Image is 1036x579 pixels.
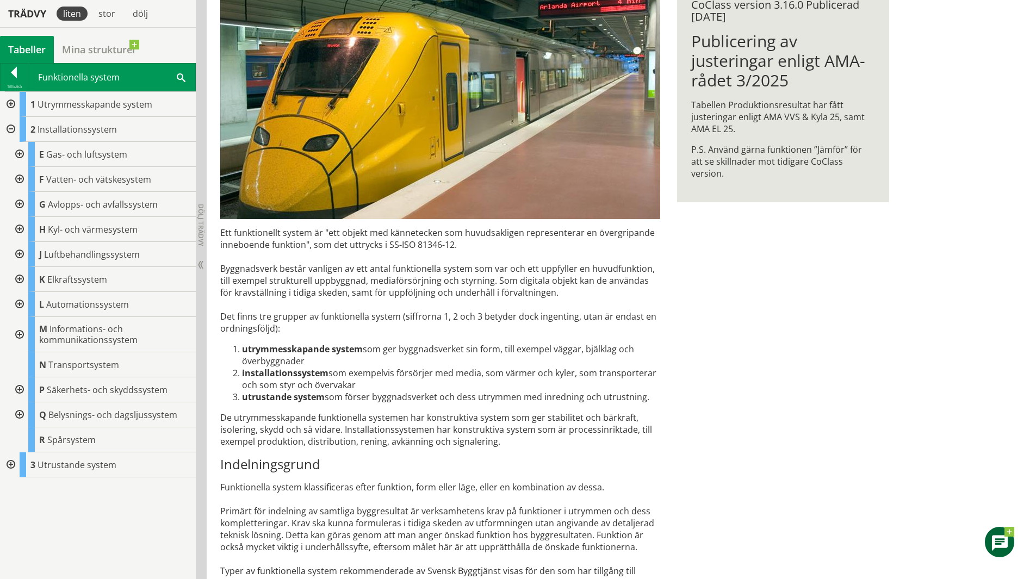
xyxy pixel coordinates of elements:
[38,123,117,135] span: Installationssystem
[39,223,46,235] span: H
[39,409,46,421] span: Q
[9,267,196,292] div: Gå till informationssidan för CoClass Studio
[39,248,42,260] span: J
[220,456,660,472] h3: Indelningsgrund
[48,359,119,371] span: Transportsystem
[46,148,127,160] span: Gas- och luftsystem
[9,242,196,267] div: Gå till informationssidan för CoClass Studio
[39,359,46,371] span: N
[2,8,52,20] div: Trädvy
[242,343,363,355] strong: utrymmesskapande system
[39,198,46,210] span: G
[177,71,185,83] span: Sök i tabellen
[30,459,35,471] span: 3
[691,99,874,135] p: Tabellen Produktionsresultat har fått justeringar enligt AMA VVS & Kyla 25, samt AMA EL 25.
[54,36,145,63] a: Mina strukturer
[48,223,138,235] span: Kyl- och värmesystem
[39,173,44,185] span: F
[38,98,152,110] span: Utrymmesskapande system
[9,292,196,317] div: Gå till informationssidan för CoClass Studio
[9,402,196,427] div: Gå till informationssidan för CoClass Studio
[30,98,35,110] span: 1
[44,248,140,260] span: Luftbehandlingssystem
[39,148,44,160] span: E
[9,217,196,242] div: Gå till informationssidan för CoClass Studio
[242,343,660,367] li: som ger byggnadsverket sin form, till exempel väggar, bjälklag och överbyggnader
[39,323,138,346] span: Informations- och kommunikationssystem
[92,7,122,21] div: stor
[242,391,325,403] strong: utrustande system
[39,384,45,396] span: P
[39,298,44,310] span: L
[9,167,196,192] div: Gå till informationssidan för CoClass Studio
[39,434,45,446] span: R
[47,273,107,285] span: Elkraftssystem
[9,142,196,167] div: Gå till informationssidan för CoClass Studio
[39,273,45,285] span: K
[46,173,151,185] span: Vatten- och vätskesystem
[48,409,177,421] span: Belysnings- och dagsljussystem
[691,32,874,90] h1: Publicering av justeringar enligt AMA-rådet 3/2025
[38,459,116,471] span: Utrustande system
[126,7,154,21] div: dölj
[1,82,28,91] div: Tillbaka
[691,144,874,179] p: P.S. Använd gärna funktionen ”Jämför” för att se skillnader mot tidigare CoClass version.
[39,323,47,335] span: M
[242,367,660,391] li: som exempelvis försörjer med media, som värmer och kyler, som trans­porterar och som styr och öve...
[30,123,35,135] span: 2
[9,377,196,402] div: Gå till informationssidan för CoClass Studio
[196,204,206,246] span: Dölj trädvy
[48,198,158,210] span: Avlopps- och avfallssystem
[9,317,196,352] div: Gå till informationssidan för CoClass Studio
[47,434,96,446] span: Spårsystem
[28,64,195,91] div: Funktionella system
[9,192,196,217] div: Gå till informationssidan för CoClass Studio
[47,384,168,396] span: Säkerhets- och skyddssystem
[242,391,660,403] li: som förser byggnadsverket och dess utrymmen med inredning och utrustning.
[46,298,129,310] span: Automationssystem
[57,7,88,21] div: liten
[9,352,196,377] div: Gå till informationssidan för CoClass Studio
[9,427,196,452] div: Gå till informationssidan för CoClass Studio
[242,367,328,379] strong: installationssystem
